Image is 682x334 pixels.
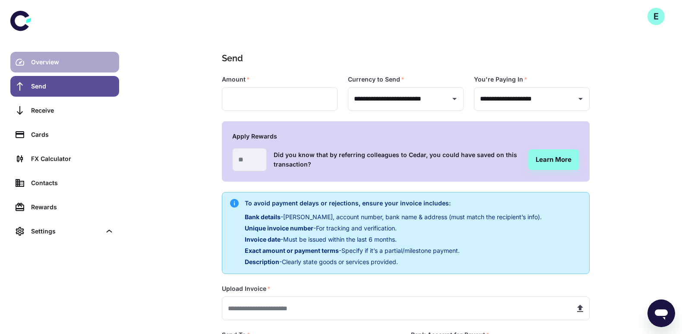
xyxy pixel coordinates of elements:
[10,173,119,193] a: Contacts
[448,93,461,105] button: Open
[245,247,339,254] span: Exact amount or payment terms
[245,258,279,265] span: Description
[528,149,579,170] a: Learn More
[10,197,119,217] a: Rewards
[245,246,542,255] p: - Specify if it’s a partial/milestone payment.
[245,199,542,208] h6: To avoid payment delays or rejections, ensure your invoice includes:
[245,224,313,232] span: Unique invoice number
[10,221,119,242] div: Settings
[31,82,114,91] div: Send
[245,235,542,244] p: - Must be issued within the last 6 months.
[31,130,114,139] div: Cards
[222,284,271,293] label: Upload Invoice
[31,57,114,67] div: Overview
[10,124,119,145] a: Cards
[647,299,675,327] iframe: Button to launch messaging window
[232,132,579,141] h6: Apply Rewards
[31,154,114,164] div: FX Calculator
[274,150,521,169] h6: Did you know that by referring colleagues to Cedar, you could have saved on this transaction?
[10,100,119,121] a: Receive
[245,212,542,222] p: - [PERSON_NAME], account number, bank name & address (must match the recipient’s info).
[31,202,114,212] div: Rewards
[575,93,587,105] button: Open
[245,257,542,267] p: - Clearly state goods or services provided.
[474,75,527,84] label: You're Paying In
[245,213,281,221] span: Bank details
[10,52,119,72] a: Overview
[222,75,250,84] label: Amount
[31,106,114,115] div: Receive
[245,224,542,233] p: - For tracking and verification.
[31,178,114,188] div: Contacts
[245,236,281,243] span: Invoice date
[10,76,119,97] a: Send
[222,52,586,65] h1: Send
[348,75,404,84] label: Currency to Send
[31,227,101,236] div: Settings
[10,148,119,169] a: FX Calculator
[647,8,665,25] button: E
